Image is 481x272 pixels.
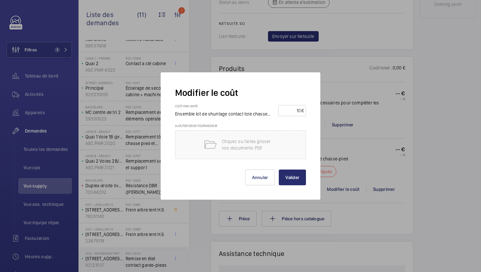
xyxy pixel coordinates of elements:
[175,104,278,111] h3: Coût par unité
[301,107,304,114] div: €
[175,111,278,117] span: Ensemble kit de shuntage contact tole chasse-pied
[175,87,306,99] h2: Modifier le coût
[280,105,301,116] input: --
[222,138,277,151] p: Cliquez ou faites glisser vos documents PDF
[175,124,306,130] h3: Ajouter devis fournisseur
[279,170,306,185] button: Valider
[245,170,275,185] button: Annuler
